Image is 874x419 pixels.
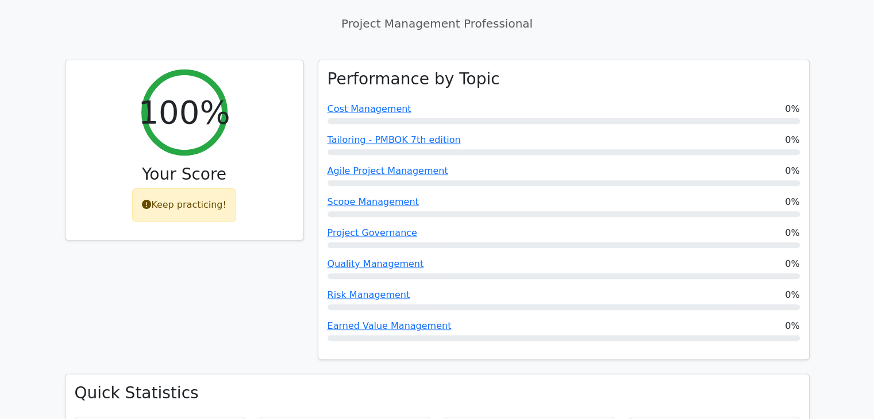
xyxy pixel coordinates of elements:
span: 0% [785,288,799,302]
a: Cost Management [328,103,411,114]
a: Project Governance [328,227,417,238]
span: 0% [785,164,799,178]
p: Project Management Professional [65,15,810,32]
span: 0% [785,195,799,209]
h2: 100% [138,93,230,131]
span: 0% [785,257,799,271]
h3: Quick Statistics [75,383,800,403]
a: Risk Management [328,289,410,300]
h3: Your Score [75,165,294,184]
a: Earned Value Management [328,320,452,331]
span: 0% [785,102,799,116]
a: Quality Management [328,258,424,269]
a: Agile Project Management [328,165,448,176]
span: 0% [785,226,799,240]
div: Keep practicing! [132,188,236,222]
a: Scope Management [328,196,419,207]
span: 0% [785,133,799,147]
h3: Performance by Topic [328,69,500,89]
span: 0% [785,319,799,333]
a: Tailoring - PMBOK 7th edition [328,134,461,145]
